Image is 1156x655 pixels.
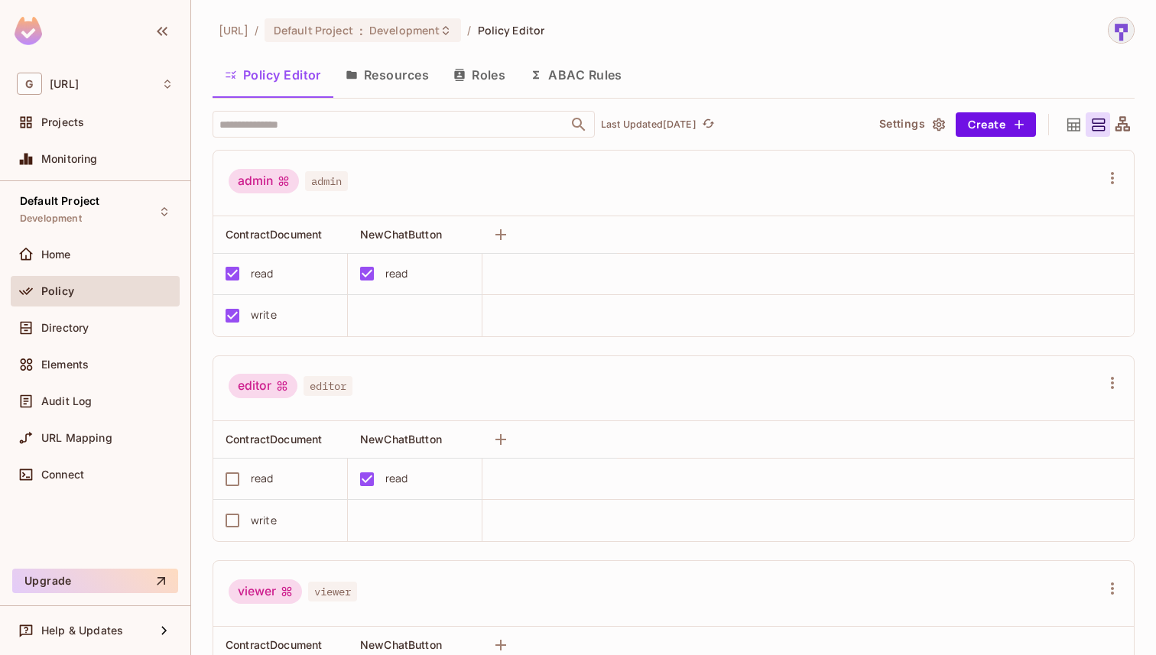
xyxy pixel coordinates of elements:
[226,433,322,446] span: ContractDocument
[333,56,441,94] button: Resources
[226,638,322,651] span: ContractDocument
[20,212,82,225] span: Development
[41,624,123,637] span: Help & Updates
[467,23,471,37] li: /
[12,569,178,593] button: Upgrade
[229,374,297,398] div: editor
[702,117,715,132] span: refresh
[385,470,408,487] div: read
[41,358,89,371] span: Elements
[274,23,353,37] span: Default Project
[17,73,42,95] span: G
[251,470,274,487] div: read
[518,56,635,94] button: ABAC Rules
[226,228,322,241] span: ContractDocument
[305,171,348,191] span: admin
[1109,18,1134,43] img: sharmila@genworx.ai
[360,433,442,446] span: NewChatButton
[360,228,442,241] span: NewChatButton
[697,115,718,134] span: Click to refresh data
[41,248,71,261] span: Home
[601,118,697,131] p: Last Updated [DATE]
[41,432,112,444] span: URL Mapping
[15,17,42,45] img: SReyMgAAAABJRU5ErkJggg==
[700,115,718,134] button: refresh
[41,469,84,481] span: Connect
[20,195,99,207] span: Default Project
[41,322,89,334] span: Directory
[251,306,277,323] div: write
[229,579,302,604] div: viewer
[213,56,333,94] button: Policy Editor
[41,153,98,165] span: Monitoring
[251,265,274,282] div: read
[956,112,1036,137] button: Create
[478,23,545,37] span: Policy Editor
[873,112,950,137] button: Settings
[50,78,79,90] span: Workspace: genworx.ai
[360,638,442,651] span: NewChatButton
[41,116,84,128] span: Projects
[369,23,440,37] span: Development
[41,285,74,297] span: Policy
[41,395,92,407] span: Audit Log
[308,582,357,601] span: viewer
[255,23,258,37] li: /
[385,265,408,282] div: read
[304,376,352,396] span: editor
[229,169,299,193] div: admin
[251,512,277,529] div: write
[219,23,248,37] span: the active workspace
[441,56,518,94] button: Roles
[568,114,589,135] button: Open
[359,24,364,37] span: :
